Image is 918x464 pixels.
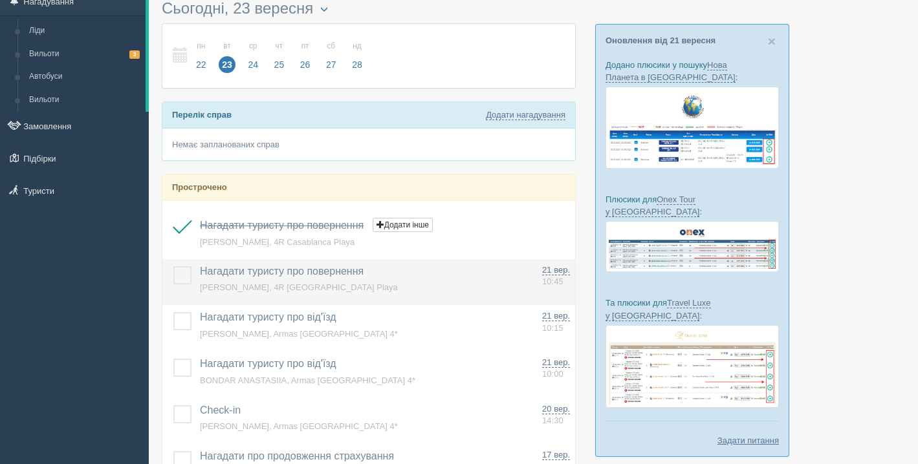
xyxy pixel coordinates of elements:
[606,193,779,218] p: Плюсики для :
[542,450,570,460] span: 17 вер.
[271,56,288,73] span: 25
[193,56,210,73] span: 22
[345,34,366,78] a: нд 28
[542,310,570,334] a: 21 вер. 10:15
[200,266,364,277] a: Нагадати туристу про повернення
[542,357,570,368] span: 21 вер.
[23,43,146,66] a: Вильоти3
[245,41,261,52] small: ср
[606,87,779,168] img: new-planet-%D0%BF%D1%96%D0%B4%D0%B1%D1%96%D1%80%D0%BA%D0%B0-%D1%81%D1%80%D0%BC-%D0%B4%D0%BB%D1%8F...
[245,56,261,73] span: 24
[606,221,779,272] img: onex-tour-proposal-crm-for-travel-agency.png
[606,59,779,83] p: Додано плюсики у пошуку :
[23,89,146,112] a: Вильоти
[200,375,415,385] a: BONDAR ANASTASIIA, Armas [GEOGRAPHIC_DATA] 4*
[200,282,398,292] a: [PERSON_NAME], 4R [GEOGRAPHIC_DATA] Playa
[323,41,340,52] small: сб
[542,357,570,381] a: 21 вер. 10:00
[23,19,146,43] a: Ліди
[200,220,364,231] a: Нагадати туристу про повернення
[606,325,779,408] img: travel-luxe-%D0%BF%D0%BE%D0%B4%D0%B1%D0%BE%D1%80%D0%BA%D0%B0-%D1%81%D1%80%D0%BC-%D0%B4%D0%BB%D1%8...
[349,41,366,52] small: нд
[297,56,314,73] span: 26
[542,311,570,321] span: 21 вер.
[293,34,318,78] a: пт 26
[606,298,711,321] a: Travel Luxe у [GEOGRAPHIC_DATA]
[542,369,563,379] span: 10:00
[542,404,570,414] span: 20 вер.
[172,182,227,192] b: Прострочено
[193,41,210,52] small: пн
[542,277,563,286] span: 10:45
[200,405,241,416] a: Check-in
[717,434,779,447] a: Задати питання
[768,34,776,48] span: ×
[200,311,336,322] a: Нагадати туристу про від'їзд
[606,36,716,45] a: Оновлення від 21 вересня
[200,358,336,369] a: Нагадати туристу про від'їзд
[373,218,433,232] button: Додати інше
[215,34,239,78] a: вт 23
[323,56,340,73] span: 27
[542,323,563,333] span: 10:15
[129,50,140,59] span: 3
[486,110,565,120] a: Додати нагадування
[200,421,398,431] a: [PERSON_NAME], Armas [GEOGRAPHIC_DATA] 4*
[542,416,563,425] span: 14:30
[768,34,776,48] button: Close
[219,56,235,73] span: 23
[606,297,779,321] p: Та плюсики для :
[172,110,232,120] b: Перелік справ
[319,34,344,78] a: сб 27
[162,129,575,160] div: Немає запланованих справ
[267,34,292,78] a: чт 25
[349,56,366,73] span: 28
[219,41,235,52] small: вт
[23,65,146,89] a: Автобуси
[297,41,314,52] small: пт
[200,237,355,247] a: [PERSON_NAME], 4R Casablanca Playa
[189,34,213,78] a: пн 22
[200,329,398,339] a: [PERSON_NAME], Armas [GEOGRAPHIC_DATA] 4*
[200,450,394,461] a: Нагадати про продовження страхування
[542,403,570,427] a: 20 вер. 14:30
[542,265,570,275] span: 21 вер.
[542,264,570,288] a: 21 вер. 10:45
[241,34,265,78] a: ср 24
[271,41,288,52] small: чт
